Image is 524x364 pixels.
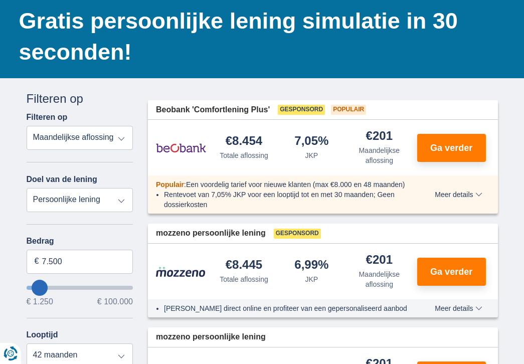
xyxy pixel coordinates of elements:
[156,180,184,189] span: Populair
[435,191,482,198] span: Meer details
[331,105,366,115] span: Populair
[27,286,133,290] input: wantToBorrow
[19,6,498,68] h1: Gratis persoonlijke lening simulatie in 30 seconden!
[417,258,486,286] button: Ga verder
[226,135,262,148] div: €8.454
[156,135,206,160] img: product.pl.alt Beobank
[27,298,53,306] span: € 1.250
[27,90,133,107] div: Filteren op
[27,113,68,122] label: Filteren op
[294,135,328,148] div: 7,05%
[366,254,393,267] div: €201
[27,175,97,184] label: Doel van de lening
[156,104,270,116] span: Beobank 'Comfortlening Plus'
[97,298,133,306] span: € 100.000
[220,150,268,160] div: Totale aflossing
[278,105,325,115] span: Gesponsord
[156,228,266,239] span: mozzeno persoonlijke lening
[366,130,393,143] div: €201
[27,237,133,246] label: Bedrag
[164,303,413,313] li: [PERSON_NAME] direct online en profiteer van een gepersonaliseerd aanbod
[156,266,206,277] img: product.pl.alt Mozzeno
[430,143,472,152] span: Ga verder
[186,180,405,189] span: Een voordelig tarief voor nieuwe klanten (max €8.000 en 48 maanden)
[148,179,421,190] div: :
[164,190,413,210] li: Rentevoet van 7,05% JKP voor een looptijd tot en met 30 maanden; Geen dossierkosten
[220,274,268,284] div: Totale aflossing
[417,134,486,162] button: Ga verder
[427,304,489,312] button: Meer details
[294,259,328,272] div: 6,99%
[305,150,318,160] div: JKP
[350,269,409,289] div: Maandelijkse aflossing
[435,305,482,312] span: Meer details
[430,267,472,276] span: Ga verder
[305,274,318,284] div: JKP
[427,191,489,199] button: Meer details
[156,331,266,343] span: mozzeno persoonlijke lening
[350,145,409,165] div: Maandelijkse aflossing
[274,229,321,239] span: Gesponsord
[27,330,58,339] label: Looptijd
[226,259,262,272] div: €8.445
[35,256,39,267] span: €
